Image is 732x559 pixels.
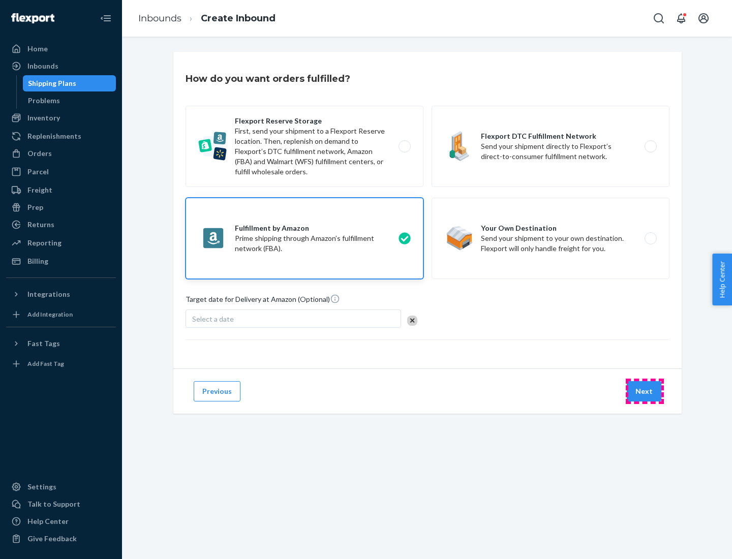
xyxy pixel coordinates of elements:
[27,238,62,248] div: Reporting
[11,13,54,23] img: Flexport logo
[649,8,669,28] button: Open Search Box
[27,534,77,544] div: Give Feedback
[186,72,350,85] h3: How do you want orders fulfilled?
[27,148,52,159] div: Orders
[96,8,116,28] button: Close Navigation
[6,182,116,198] a: Freight
[6,128,116,144] a: Replenishments
[6,479,116,495] a: Settings
[27,113,60,123] div: Inventory
[27,61,58,71] div: Inbounds
[23,92,116,109] a: Problems
[27,499,80,509] div: Talk to Support
[186,294,340,308] span: Target date for Delivery at Amazon (Optional)
[27,516,69,526] div: Help Center
[130,4,284,34] ol: breadcrumbs
[6,253,116,269] a: Billing
[6,235,116,251] a: Reporting
[6,356,116,372] a: Add Fast Tag
[6,110,116,126] a: Inventory
[27,256,48,266] div: Billing
[27,167,49,177] div: Parcel
[6,286,116,302] button: Integrations
[693,8,714,28] button: Open account menu
[194,381,240,401] button: Previous
[201,13,276,24] a: Create Inbound
[27,44,48,54] div: Home
[27,202,43,212] div: Prep
[712,254,732,305] button: Help Center
[27,359,64,368] div: Add Fast Tag
[6,531,116,547] button: Give Feedback
[6,306,116,323] a: Add Integration
[6,164,116,180] a: Parcel
[27,131,81,141] div: Replenishments
[28,78,76,88] div: Shipping Plans
[27,289,70,299] div: Integrations
[28,96,60,106] div: Problems
[6,216,116,233] a: Returns
[6,58,116,74] a: Inbounds
[671,8,691,28] button: Open notifications
[27,310,73,319] div: Add Integration
[27,338,60,349] div: Fast Tags
[27,185,52,195] div: Freight
[6,496,116,512] a: Talk to Support
[23,75,116,91] a: Shipping Plans
[6,199,116,215] a: Prep
[192,315,234,323] span: Select a date
[27,482,56,492] div: Settings
[6,513,116,530] a: Help Center
[138,13,181,24] a: Inbounds
[6,145,116,162] a: Orders
[627,381,661,401] button: Next
[6,41,116,57] a: Home
[27,220,54,230] div: Returns
[6,335,116,352] button: Fast Tags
